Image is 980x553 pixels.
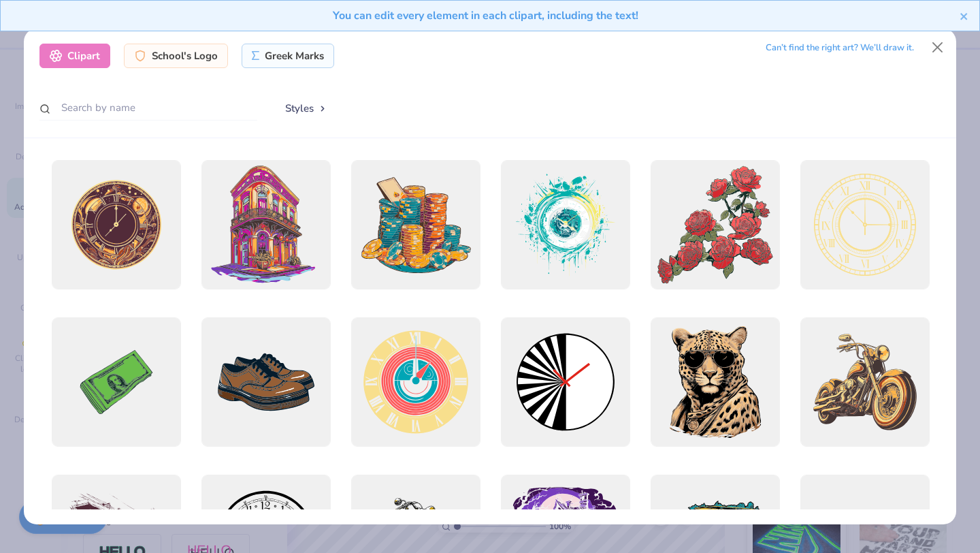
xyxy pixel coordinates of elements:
[271,95,342,121] button: Styles
[925,34,951,60] button: Close
[11,7,960,24] div: You can edit every element in each clipart, including the text!
[766,36,914,60] div: Can’t find the right art? We’ll draw it.
[39,95,257,121] input: Search by name
[124,44,228,68] div: School's Logo
[960,7,969,24] button: close
[39,44,110,68] div: Clipart
[242,44,335,68] div: Greek Marks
